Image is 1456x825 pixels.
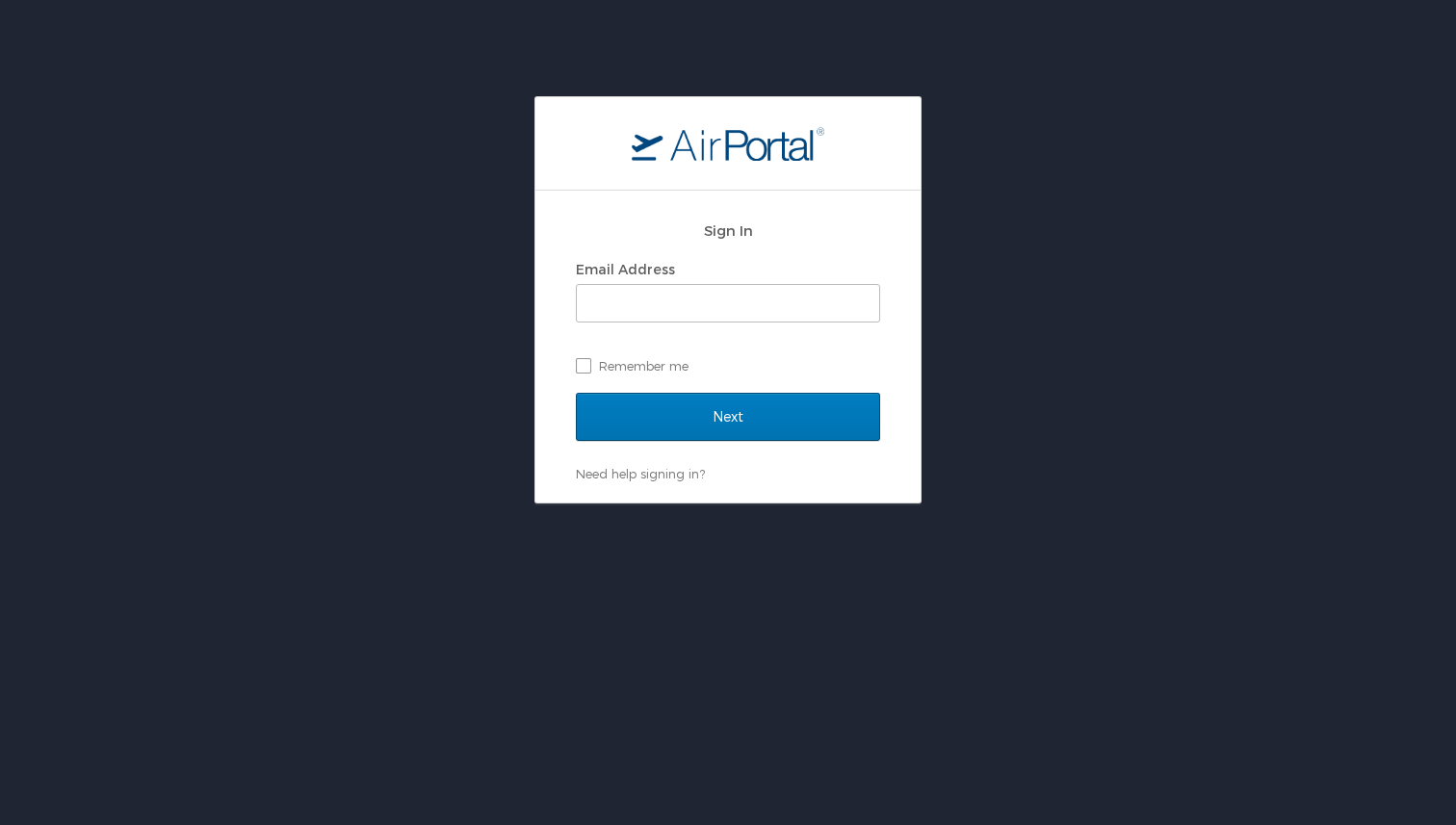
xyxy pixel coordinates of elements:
[576,351,880,380] label: Remember me
[632,126,824,161] img: logo
[576,261,675,277] label: Email Address
[576,219,880,242] h2: Sign In
[576,393,880,441] input: Next
[576,466,705,481] a: Need help signing in?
